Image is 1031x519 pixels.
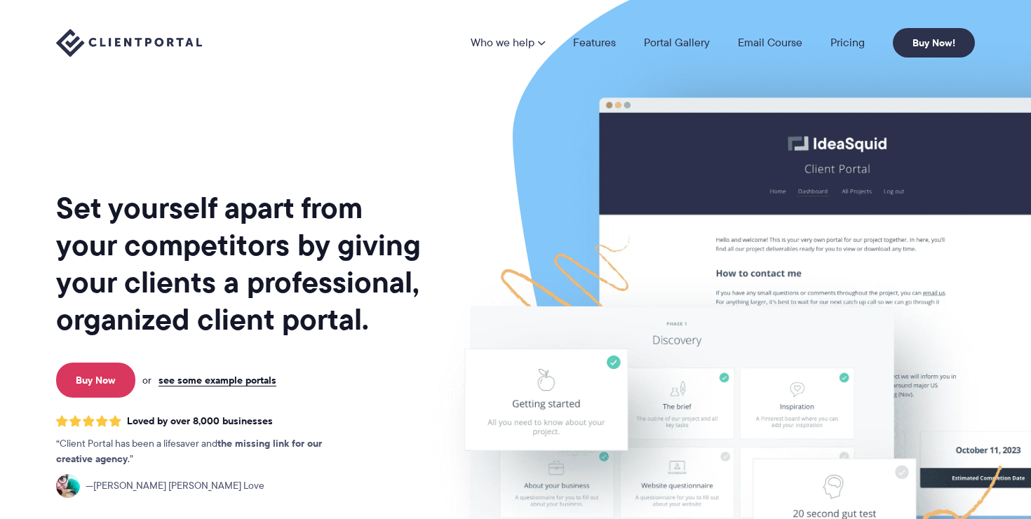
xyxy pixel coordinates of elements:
p: Client Portal has been a lifesaver and . [56,436,351,467]
a: Buy Now [56,363,135,398]
a: Email Course [738,37,802,48]
a: see some example portals [159,374,276,386]
span: [PERSON_NAME] [PERSON_NAME] Love [86,478,264,494]
a: Who we help [471,37,545,48]
a: Features [573,37,616,48]
a: Portal Gallery [644,37,710,48]
a: Pricing [830,37,865,48]
span: or [142,374,151,386]
h1: Set yourself apart from your competitors by giving your clients a professional, organized client ... [56,189,424,338]
strong: the missing link for our creative agency [56,436,322,466]
a: Buy Now! [893,28,975,58]
span: Loved by over 8,000 businesses [127,415,273,427]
